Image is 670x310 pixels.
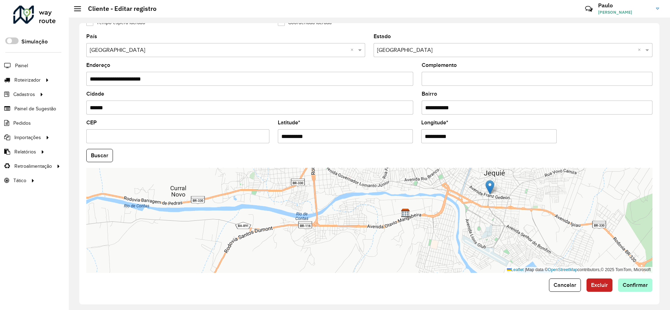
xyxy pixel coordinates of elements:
span: [PERSON_NAME] [598,9,651,15]
label: Cidade [86,90,104,98]
span: Importações [14,134,41,141]
span: Clear all [350,46,356,54]
a: Contato Rápido [581,1,596,16]
button: Cancelar [549,278,581,292]
button: Buscar [86,149,113,162]
span: Retroalimentação [14,163,52,170]
img: Marker [485,180,494,194]
span: Painel [15,62,28,69]
a: OpenStreetMap [548,267,578,272]
label: CEP [86,118,97,127]
span: Tático [13,177,26,184]
span: Cancelar [554,282,576,288]
h3: Paulo [598,2,651,9]
span: Cadastros [13,91,35,98]
label: Latitude [278,118,300,127]
span: Excluir [591,282,608,288]
span: Relatórios [14,148,36,156]
label: País [86,32,97,41]
img: GP7 JEQUIE [401,208,410,218]
span: Pedidos [13,119,31,127]
button: Excluir [587,278,612,292]
span: Confirmar [623,282,648,288]
span: Clear all [638,46,644,54]
label: Endereço [86,61,110,69]
label: Longitude [421,118,448,127]
h2: Cliente - Editar registro [81,5,156,13]
label: Complemento [422,61,457,69]
label: Estado [374,32,391,41]
button: Confirmar [618,278,652,292]
span: Painel de Sugestão [14,105,56,112]
label: Bairro [422,90,437,98]
a: Leaflet [507,267,524,272]
div: Map data © contributors,© 2025 TomTom, Microsoft [505,267,652,273]
span: | [525,267,526,272]
span: Roteirizador [14,76,41,84]
label: Simulação [21,37,48,46]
